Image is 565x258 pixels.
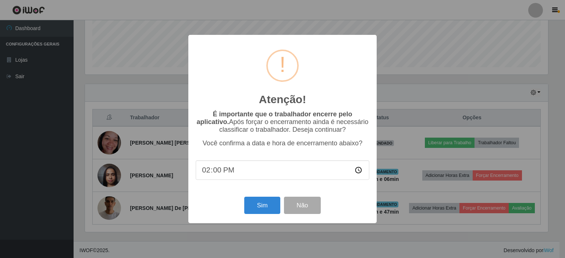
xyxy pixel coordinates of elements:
p: Você confirma a data e hora de encerramento abaixo? [196,139,369,147]
button: Sim [244,197,280,214]
h2: Atenção! [259,93,306,106]
b: É importante que o trabalhador encerre pelo aplicativo. [196,110,352,126]
button: Não [284,197,320,214]
p: Após forçar o encerramento ainda é necessário classificar o trabalhador. Deseja continuar? [196,110,369,134]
